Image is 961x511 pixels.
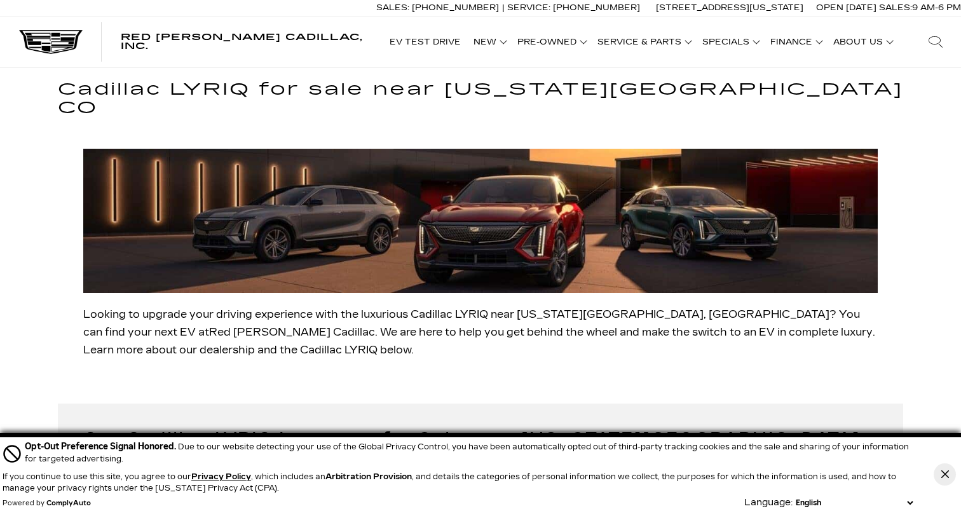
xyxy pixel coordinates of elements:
[121,33,371,51] a: Red [PERSON_NAME] Cadillac, Inc.
[25,440,916,465] div: Due to our website detecting your use of the Global Privacy Control, you have been automatically ...
[19,30,83,54] img: Cadillac Dark Logo with Cadillac White Text
[879,3,912,13] span: Sales:
[121,32,363,51] span: Red [PERSON_NAME] Cadillac, Inc.
[191,472,251,481] a: Privacy Policy
[25,441,178,452] span: Opt-Out Preference Signal Honored .
[744,498,793,507] div: Language:
[83,429,878,451] h2: Our Cadillac LYRIQ Inventory for Sale near [US_STATE][GEOGRAPHIC_DATA]
[376,4,502,12] a: Sales: [PHONE_NUMBER]
[325,472,412,481] strong: Arbitration Provision
[46,500,91,507] a: ComplyAuto
[3,472,896,493] p: If you continue to use this site, you agree to our , which includes an , and details the categori...
[696,17,764,67] a: Specials
[376,3,409,13] span: Sales:
[209,326,375,338] a: Red [PERSON_NAME] Cadillac
[412,3,499,13] span: [PHONE_NUMBER]
[511,17,591,67] a: Pre-Owned
[656,3,803,13] a: [STREET_ADDRESS][US_STATE]
[912,3,961,13] span: 9 AM-6 PM
[83,306,878,359] p: Looking to upgrade your driving experience with the luxurious Cadillac LYRIQ near [US_STATE][GEOG...
[507,3,550,13] span: Service:
[3,500,91,507] div: Powered by
[591,17,696,67] a: Service & Parts
[383,17,467,67] a: EV Test Drive
[793,497,916,508] select: Language Select
[816,3,876,13] span: Open [DATE]
[58,81,904,117] h1: Cadillac LYRIQ for sale near [US_STATE][GEOGRAPHIC_DATA] CO
[934,463,956,486] button: Close Button
[83,149,878,292] img: Cadillac LYRIQ
[553,3,640,13] span: [PHONE_NUMBER]
[764,17,827,67] a: Finance
[502,4,643,12] a: Service: [PHONE_NUMBER]
[827,17,897,67] a: About Us
[467,17,511,67] a: New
